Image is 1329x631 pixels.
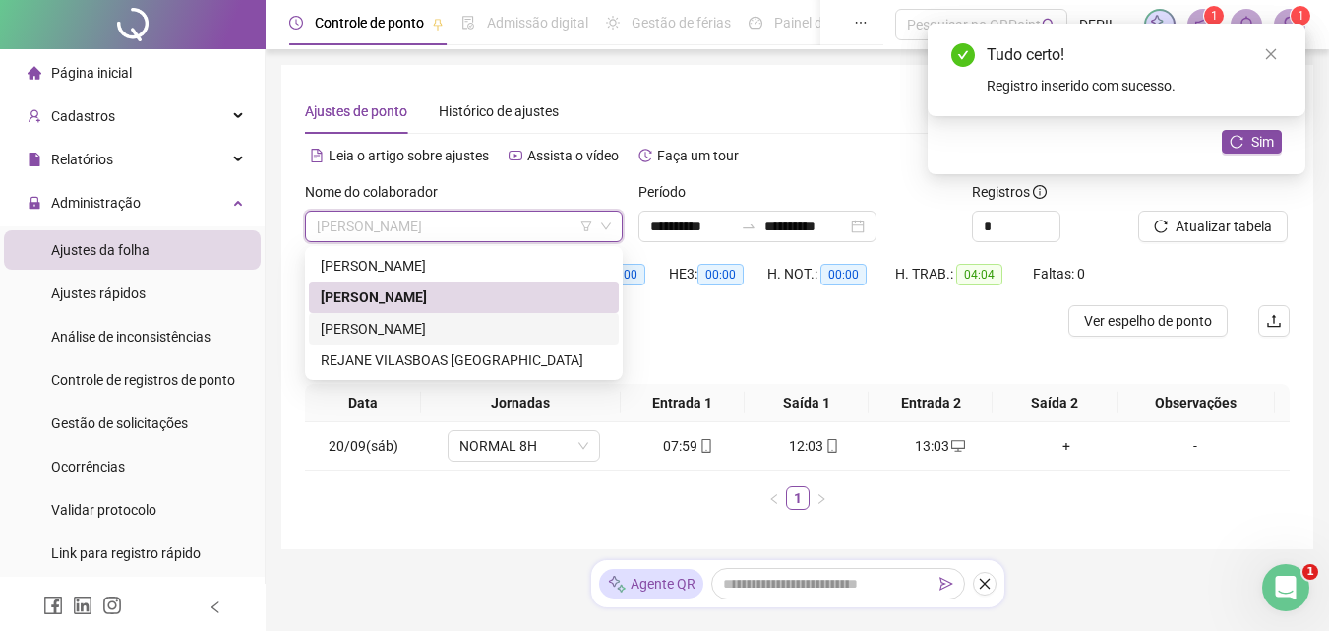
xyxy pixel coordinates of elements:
[305,384,421,422] th: Data
[580,221,592,232] span: filter
[1084,310,1212,332] span: Ver espelho de ponto
[51,108,115,124] span: Cadastros
[321,318,607,340] div: [PERSON_NAME]
[315,15,424,31] span: Controle de ponto
[1251,131,1274,153] span: Sim
[51,152,113,167] span: Relatórios
[810,486,833,510] li: Próxima página
[816,493,827,505] span: right
[28,196,41,210] span: lock
[461,16,475,30] span: file-done
[321,349,607,371] div: REJANE VILASBOAS [GEOGRAPHIC_DATA]
[810,486,833,510] button: right
[1042,18,1057,32] span: search
[939,577,953,591] span: send
[51,372,235,388] span: Controle de registros de ponto
[1033,185,1047,199] span: info-circle
[749,16,762,30] span: dashboard
[669,263,767,285] div: HE 3:
[1238,16,1255,33] span: bell
[820,264,867,285] span: 00:00
[1264,47,1278,61] span: close
[787,487,809,509] a: 1
[459,431,588,461] span: NORMAL 8H
[1266,313,1282,329] span: upload
[638,181,698,203] label: Período
[1230,135,1243,149] span: reload
[951,43,975,67] span: check-circle
[1125,392,1267,413] span: Observações
[823,439,839,453] span: mobile
[51,285,146,301] span: Ajustes rápidos
[527,148,619,163] span: Assista o vídeo
[51,459,125,474] span: Ocorrências
[774,15,851,31] span: Painel do DP
[1262,564,1309,611] iframe: Intercom live chat
[51,415,188,431] span: Gestão de solicitações
[1302,564,1318,580] span: 1
[607,574,627,595] img: sparkle-icon.fc2bf0ac1784a2077858766a79e2daf3.svg
[73,596,92,615] span: linkedin
[599,569,703,599] div: Agente QR
[956,264,1002,285] span: 04:04
[1011,435,1121,457] div: +
[1068,305,1228,337] button: Ver espelho de ponto
[768,493,780,505] span: left
[638,149,652,162] span: history
[762,486,786,510] li: Página anterior
[993,384,1117,422] th: Saída 2
[289,16,303,30] span: clock-circle
[885,435,996,457] div: 13:03
[657,148,739,163] span: Faça um tour
[1298,9,1304,23] span: 1
[854,16,868,30] span: ellipsis
[51,242,150,258] span: Ajustes da folha
[1138,211,1288,242] button: Atualizar tabela
[634,435,744,457] div: 07:59
[51,545,201,561] span: Link para registro rápido
[1275,10,1304,39] img: 1546
[987,75,1282,96] div: Registro inserido com sucesso.
[741,219,756,234] span: swap-right
[786,486,810,510] li: 1
[869,384,993,422] th: Entrada 2
[621,384,745,422] th: Entrada 1
[43,596,63,615] span: facebook
[329,148,489,163] span: Leia o artigo sobre ajustes
[767,263,895,285] div: H. NOT.:
[632,15,731,31] span: Gestão de férias
[432,18,444,30] span: pushpin
[987,43,1282,67] div: Tudo certo!
[305,181,451,203] label: Nome do colaborador
[1176,216,1272,237] span: Atualizar tabela
[1204,6,1224,26] sup: 1
[978,577,992,591] span: close
[321,286,607,308] div: [PERSON_NAME]
[1079,14,1132,35] span: DEPILA PRIME
[697,439,713,453] span: mobile
[28,153,41,166] span: file
[1222,130,1282,154] button: Sim
[321,255,607,277] div: [PERSON_NAME]
[310,149,324,162] span: file-text
[745,384,869,422] th: Saída 1
[309,250,619,282] div: MARILIA SANTOS MINEIRO
[51,195,141,211] span: Administração
[949,439,965,453] span: desktop
[487,15,588,31] span: Admissão digital
[28,109,41,123] span: user-add
[305,100,407,122] div: Ajustes de ponto
[102,596,122,615] span: instagram
[209,600,222,614] span: left
[759,435,870,457] div: 12:03
[762,486,786,510] button: left
[741,219,756,234] span: to
[51,502,156,518] span: Validar protocolo
[697,264,744,285] span: 00:00
[1033,266,1085,282] span: Faltas: 0
[1260,43,1282,65] a: Close
[317,212,611,241] span: MICHELE GOMES FERREIRA
[895,263,1033,285] div: H. TRAB.:
[1118,384,1275,422] th: Observações
[28,66,41,80] span: home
